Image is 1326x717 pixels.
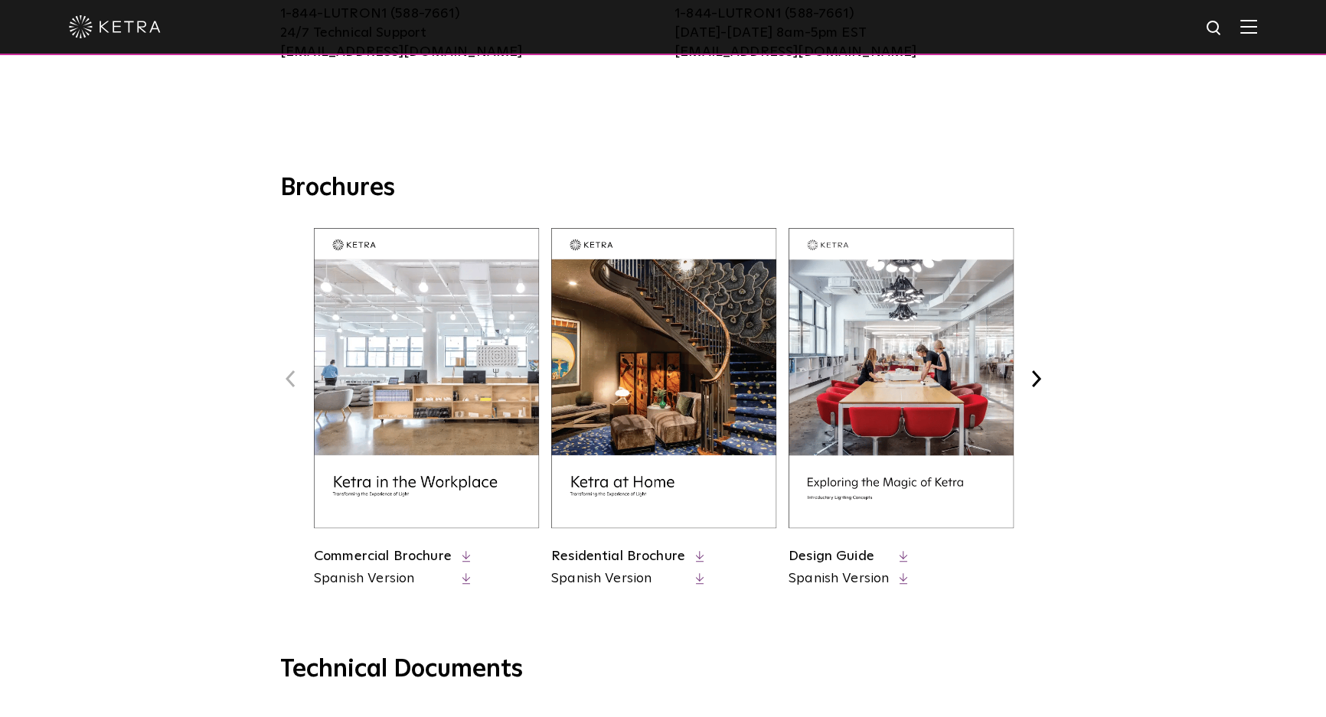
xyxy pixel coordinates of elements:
[280,655,1046,684] h3: Technical Documents
[280,173,1046,205] h3: Brochures
[280,369,300,389] button: Previous
[789,549,874,563] a: Design Guide
[1240,19,1257,34] img: Hamburger%20Nav.svg
[1026,369,1046,389] button: Next
[314,549,452,563] a: Commercial Brochure
[789,228,1014,528] img: design_brochure_thumbnail
[1205,19,1224,38] img: search icon
[314,228,539,528] img: commercial_brochure_thumbnail
[551,228,776,528] img: residential_brochure_thumbnail
[69,15,161,38] img: ketra-logo-2019-white
[551,549,685,563] a: Residential Brochure
[551,569,685,588] a: Spanish Version
[789,569,889,588] a: Spanish Version
[314,569,452,588] a: Spanish Version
